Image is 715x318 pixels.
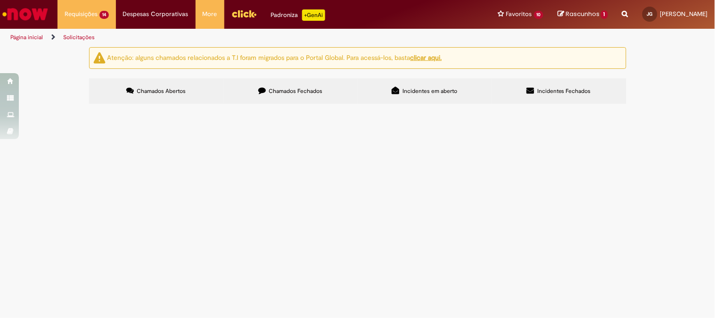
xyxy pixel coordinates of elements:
span: Requisições [65,9,98,19]
span: 14 [99,11,109,19]
span: Rascunhos [566,9,600,18]
a: Página inicial [10,33,43,41]
span: Despesas Corporativas [123,9,189,19]
a: Rascunhos [558,10,608,19]
div: Padroniza [271,9,325,21]
span: Incidentes Fechados [537,87,591,95]
span: Chamados Fechados [269,87,322,95]
ul: Trilhas de página [7,29,469,46]
span: Chamados Abertos [137,87,186,95]
span: [PERSON_NAME] [660,10,708,18]
span: 10 [534,11,544,19]
span: JG [647,11,653,17]
ng-bind-html: Atenção: alguns chamados relacionados a T.I foram migrados para o Portal Global. Para acessá-los,... [107,53,442,62]
a: Solicitações [63,33,95,41]
p: +GenAi [302,9,325,21]
span: Incidentes em aberto [403,87,457,95]
a: clicar aqui. [411,53,442,62]
span: More [203,9,217,19]
span: 1 [601,10,608,19]
img: ServiceNow [1,5,49,24]
span: Favoritos [506,9,532,19]
img: click_logo_yellow_360x200.png [231,7,257,21]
